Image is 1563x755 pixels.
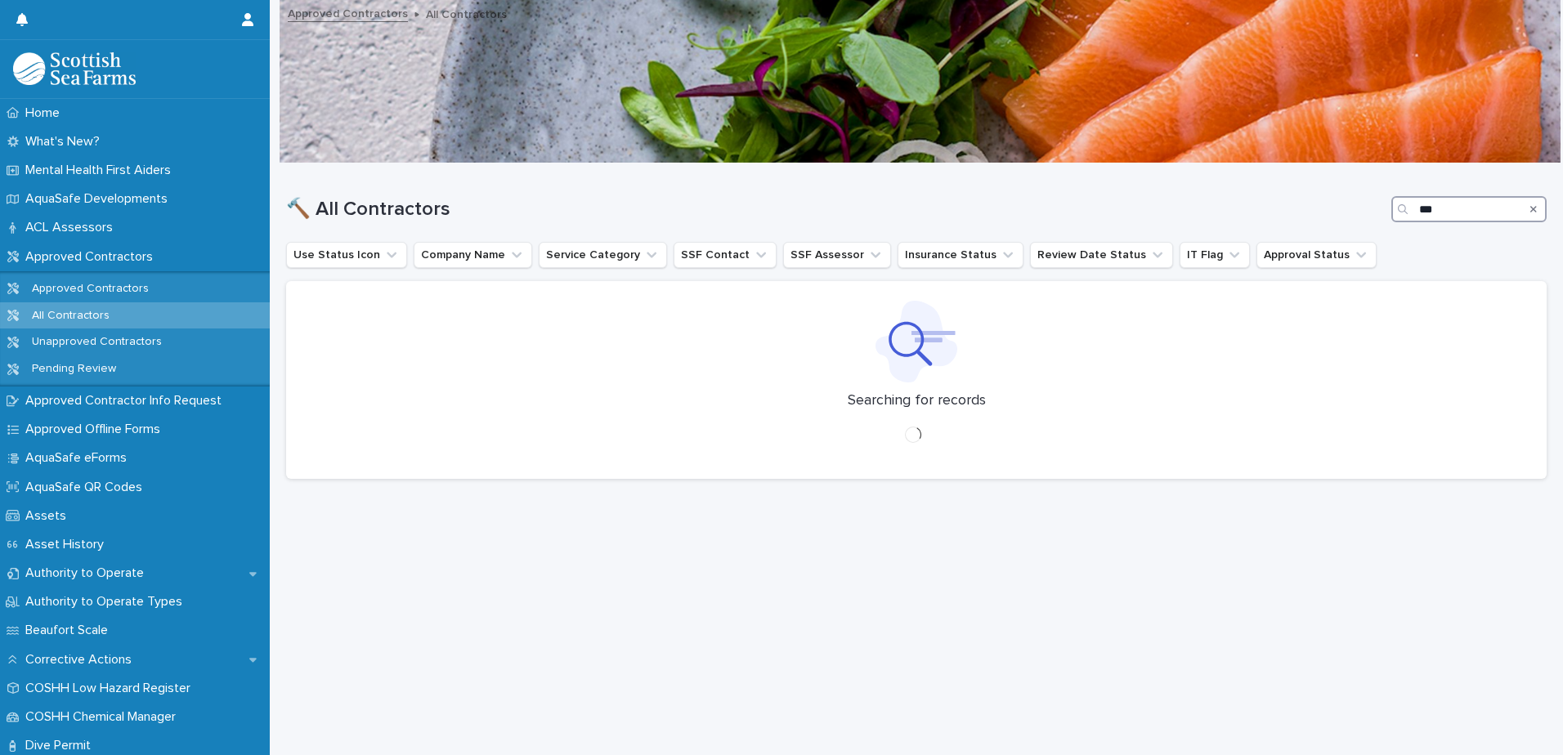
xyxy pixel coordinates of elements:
p: Asset History [19,537,117,552]
p: ACL Assessors [19,220,126,235]
p: Approved Contractor Info Request [19,393,235,409]
p: Approved Offline Forms [19,422,173,437]
button: Use Status Icon [286,242,407,268]
p: All Contractors [426,4,507,22]
p: Authority to Operate Types [19,594,195,610]
p: COSHH Low Hazard Register [19,681,204,696]
p: Pending Review [19,362,129,376]
p: Authority to Operate [19,565,157,581]
button: SSF Assessor [783,242,891,268]
img: bPIBxiqnSb2ggTQWdOVV [13,52,136,85]
button: IT Flag [1180,242,1250,268]
p: AquaSafe QR Codes [19,480,155,495]
p: Assets [19,508,79,524]
p: Approved Contractors [19,249,166,265]
p: Corrective Actions [19,652,145,668]
button: Service Category [539,242,667,268]
p: AquaSafe eForms [19,450,140,466]
button: Approval Status [1256,242,1377,268]
button: Insurance Status [898,242,1023,268]
p: COSHH Chemical Manager [19,709,189,725]
p: Dive Permit [19,738,104,753]
p: AquaSafe Developments [19,191,181,207]
p: Approved Contractors [19,282,162,296]
a: Approved Contractors [288,3,408,22]
p: Beaufort Scale [19,623,121,638]
button: Review Date Status [1030,242,1173,268]
p: Mental Health First Aiders [19,163,184,178]
h1: 🔨 All Contractors [286,198,1385,221]
p: Home [19,105,73,121]
button: Company Name [414,242,532,268]
button: SSF Contact [674,242,777,268]
p: What's New? [19,134,113,150]
p: All Contractors [19,309,123,323]
p: Unapproved Contractors [19,335,175,349]
p: Searching for records [848,392,986,410]
input: Search [1391,196,1547,222]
